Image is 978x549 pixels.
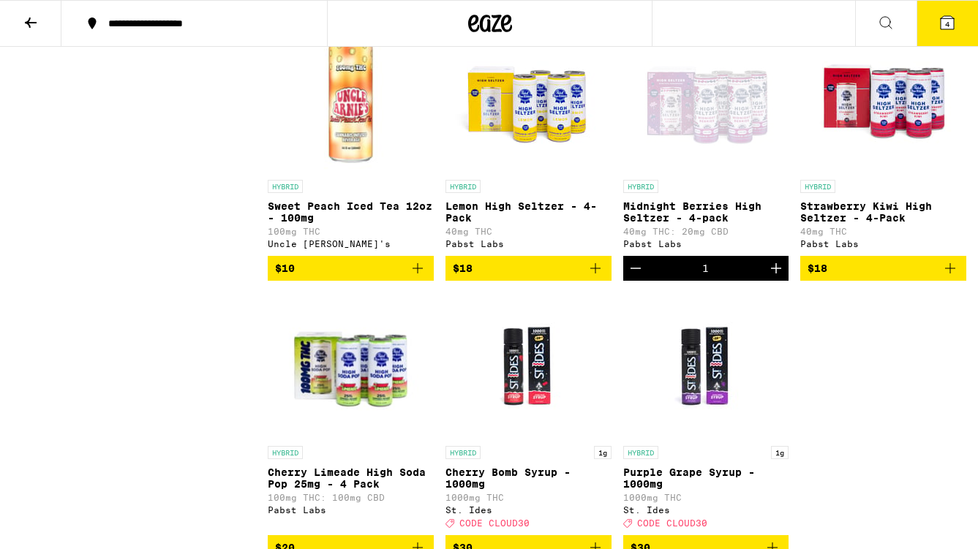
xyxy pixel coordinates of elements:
span: $18 [453,262,473,274]
p: HYBRID [445,446,481,459]
span: $10 [275,262,295,274]
div: Pabst Labs [445,239,612,249]
button: Add to bag [268,256,434,281]
button: Decrement [623,256,648,281]
div: Pabst Labs [623,239,789,249]
p: 40mg THC [445,227,612,236]
p: 100mg THC: 100mg CBD [268,493,434,502]
a: Open page for Sweet Peach Iced Tea 12oz - 100mg from Uncle Arnie's [268,26,434,256]
img: St. Ides - Cherry Bomb Syrup - 1000mg [455,292,601,439]
button: 4 [917,1,978,46]
span: 4 [945,20,949,29]
p: 1000mg THC [445,493,612,502]
div: St. Ides [445,505,612,515]
span: $18 [808,262,827,274]
p: HYBRID [800,180,835,193]
p: HYBRID [623,180,658,193]
div: Pabst Labs [800,239,966,249]
button: Increment [764,256,789,281]
p: HYBRID [445,180,481,193]
p: 1g [594,446,612,459]
a: Open page for Cherry Limeade High Soda Pop 25mg - 4 Pack from Pabst Labs [268,292,434,535]
p: HYBRID [268,446,303,459]
p: HYBRID [268,180,303,193]
button: Add to bag [445,256,612,281]
img: Pabst Labs - Lemon High Seltzer - 4-Pack [455,26,601,173]
p: Lemon High Seltzer - 4-Pack [445,200,612,224]
img: St. Ides - Purple Grape Syrup - 1000mg [633,292,779,439]
div: 1 [702,262,709,274]
img: Pabst Labs - Cherry Limeade High Soda Pop 25mg - 4 Pack [277,292,424,439]
span: CODE CLOUD30 [459,518,530,528]
button: Add to bag [800,256,966,281]
div: Uncle [PERSON_NAME]'s [268,239,434,249]
p: Purple Grape Syrup - 1000mg [623,466,789,490]
p: 40mg THC: 20mg CBD [623,227,789,236]
a: Open page for Midnight Berries High Seltzer - 4-pack from Pabst Labs [623,26,789,256]
a: Open page for Strawberry Kiwi High Seltzer - 4-Pack from Pabst Labs [800,26,966,256]
span: CODE CLOUD30 [637,518,707,528]
a: Open page for Purple Grape Syrup - 1000mg from St. Ides [623,292,789,535]
div: St. Ides [623,505,789,515]
span: Hi. Need any help? [9,10,105,22]
p: HYBRID [623,446,658,459]
p: Midnight Berries High Seltzer - 4-pack [623,200,789,224]
a: Open page for Lemon High Seltzer - 4-Pack from Pabst Labs [445,26,612,256]
p: Sweet Peach Iced Tea 12oz - 100mg [268,200,434,224]
p: 1000mg THC [623,493,789,502]
p: 100mg THC [268,227,434,236]
img: Uncle Arnie's - Sweet Peach Iced Tea 12oz - 100mg [277,26,425,173]
p: Cherry Limeade High Soda Pop 25mg - 4 Pack [268,466,434,490]
a: Open page for Cherry Bomb Syrup - 1000mg from St. Ides [445,292,612,535]
div: Pabst Labs [268,505,434,515]
img: Pabst Labs - Strawberry Kiwi High Seltzer - 4-Pack [810,26,957,173]
p: Cherry Bomb Syrup - 1000mg [445,466,612,490]
p: Strawberry Kiwi High Seltzer - 4-Pack [800,200,966,224]
p: 1g [771,446,789,459]
p: 40mg THC [800,227,966,236]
